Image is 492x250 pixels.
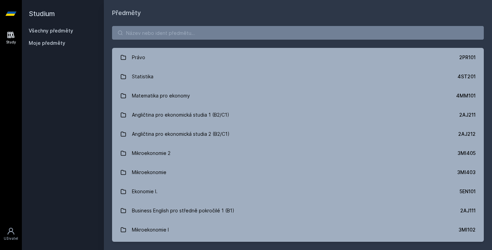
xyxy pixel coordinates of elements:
[132,108,229,122] div: Angličtina pro ekonomická studia 1 (B2/C1)
[4,236,18,241] div: Uživatel
[132,127,230,141] div: Angličtina pro ekonomická studia 2 (B2/C1)
[460,188,476,195] div: 5EN101
[457,169,476,176] div: 3MI403
[112,144,484,163] a: Mikroekonomie 2 3MI405
[1,27,20,48] a: Study
[132,146,170,160] div: Mikroekonomie 2
[132,223,169,237] div: Mikroekonomie I
[112,182,484,201] a: Ekonomie I. 5EN101
[132,185,158,198] div: Ekonomie I.
[456,92,476,99] div: 4MM101
[459,111,476,118] div: 2AJ211
[112,124,484,144] a: Angličtina pro ekonomická studia 2 (B2/C1) 2AJ212
[459,226,476,233] div: 3MI102
[457,150,476,157] div: 3MI405
[132,51,145,64] div: Právo
[460,207,476,214] div: 2AJ111
[112,86,484,105] a: Matematika pro ekonomy 4MM101
[132,204,234,218] div: Business English pro středně pokročilé 1 (B1)
[132,166,166,179] div: Mikroekonomie
[29,28,73,34] a: Všechny předměty
[112,26,484,40] input: Název nebo ident předmětu…
[132,70,153,83] div: Statistika
[112,48,484,67] a: Právo 2PR101
[112,201,484,220] a: Business English pro středně pokročilé 1 (B1) 2AJ111
[112,67,484,86] a: Statistika 4ST201
[6,40,16,45] div: Study
[112,105,484,124] a: Angličtina pro ekonomická studia 1 (B2/C1) 2AJ211
[457,73,476,80] div: 4ST201
[112,8,484,18] h1: Předměty
[29,40,65,47] span: Moje předměty
[132,89,190,103] div: Matematika pro ekonomy
[458,131,476,137] div: 2AJ212
[112,220,484,239] a: Mikroekonomie I 3MI102
[112,163,484,182] a: Mikroekonomie 3MI403
[1,224,20,245] a: Uživatel
[459,54,476,61] div: 2PR101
